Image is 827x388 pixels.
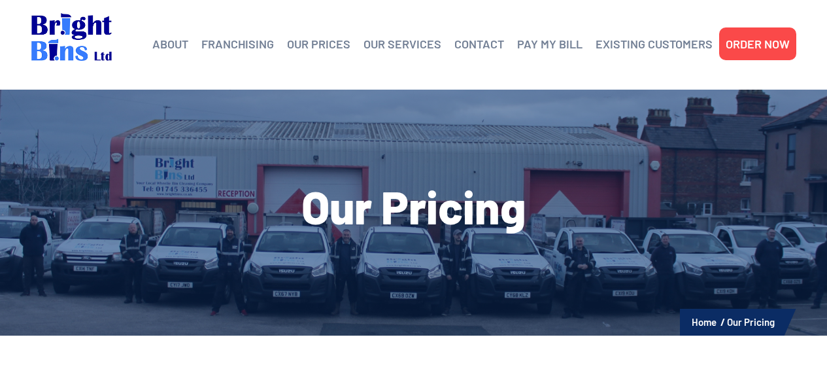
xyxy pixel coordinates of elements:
[152,34,188,54] a: ABOUT
[363,34,441,54] a: OUR SERVICES
[454,34,504,54] a: CONTACT
[726,34,790,54] a: ORDER NOW
[201,34,274,54] a: FRANCHISING
[727,313,775,330] li: Our Pricing
[517,34,582,54] a: PAY MY BILL
[596,34,713,54] a: EXISTING CUSTOMERS
[287,34,350,54] a: OUR PRICES
[31,183,796,229] h1: Our Pricing
[692,316,717,328] a: Home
